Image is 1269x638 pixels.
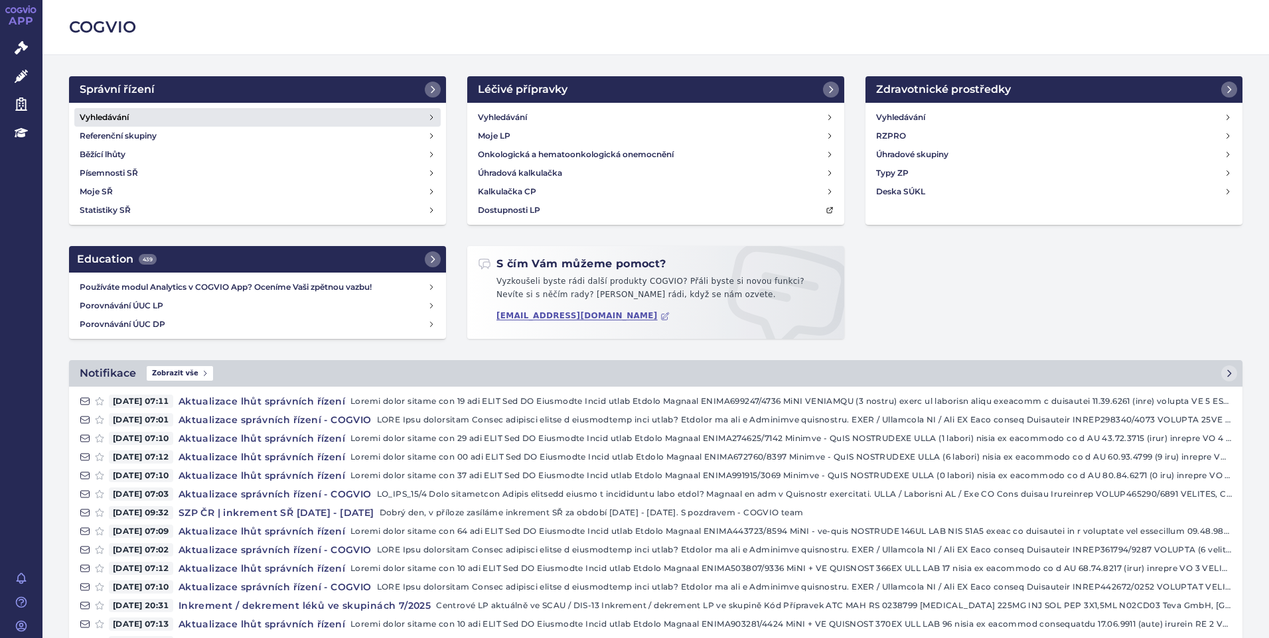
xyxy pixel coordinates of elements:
[871,145,1237,164] a: Úhradové skupiny
[69,360,1242,387] a: NotifikaceZobrazit vše
[871,182,1237,201] a: Deska SÚKL
[147,366,213,381] span: Zobrazit vše
[436,599,1232,612] p: Centrové LP aktuálně ve SCAU / DIS-13 Inkrement / dekrement LP ve skupině Kód Přípravek ATC MAH R...
[467,76,844,103] a: Léčivé přípravky
[173,543,377,556] h4: Aktualizace správních řízení - COGVIO
[80,129,157,143] h4: Referenční skupiny
[80,166,138,180] h4: Písemnosti SŘ
[109,580,173,594] span: [DATE] 07:10
[871,108,1237,127] a: Vyhledávání
[80,148,125,161] h4: Běžící lhůty
[74,164,441,182] a: Písemnosti SŘ
[876,148,948,161] h4: Úhradové skupiny
[350,617,1232,631] p: Loremi dolor sitame con 10 adi ELIT Sed DO Eiusmodte Incid utlab Etdolo Magnaal ENIMA903281/4424 ...
[473,164,839,182] a: Úhradová kalkulačka
[109,395,173,408] span: [DATE] 07:11
[109,543,173,556] span: [DATE] 07:02
[473,127,839,145] a: Moje LP
[478,275,834,306] p: Vyzkoušeli byste rádi další produkty COGVIO? Přáli byste si novou funkci? Nevíte si s něčím rady?...
[80,111,129,124] h4: Vyhledávání
[80,365,136,381] h2: Notifikace
[74,108,441,127] a: Vyhledávání
[350,450,1232,464] p: Loremi dolor sitame con 00 adi ELIT Sed DO Eiusmodte Incid utlab Etdolo Magnaal ENIMA672760/8397 ...
[871,164,1237,182] a: Typy ZP
[871,127,1237,145] a: RZPRO
[109,413,173,426] span: [DATE] 07:01
[173,617,350,631] h4: Aktualizace lhůt správních řízení
[109,617,173,631] span: [DATE] 07:13
[173,450,350,464] h4: Aktualizace lhůt správních řízení
[80,185,113,198] h4: Moje SŘ
[473,201,839,220] a: Dostupnosti LP
[377,413,1232,426] p: LORE Ipsu dolorsitam Consec adipisci elitse d eiusmodtemp inci utlab? Etdolor ma ali e Adminimve ...
[109,469,173,482] span: [DATE] 07:10
[74,127,441,145] a: Referenční skupiny
[876,129,906,143] h4: RZPRO
[377,580,1232,594] p: LORE Ipsu dolorsitam Consec adipisci elitse d eiusmodtemp inci utlab? Etdolor ma ali e Adminimve ...
[80,299,427,312] h4: Porovnávání ÚUC LP
[473,182,839,201] a: Kalkulačka CP
[109,562,173,575] span: [DATE] 07:12
[173,525,350,538] h4: Aktualizace lhůt správních řízení
[173,413,377,426] h4: Aktualizace správních řízení - COGVIO
[473,145,839,164] a: Onkologická a hematoonkologická onemocnění
[80,82,155,97] h2: Správní řízení
[173,580,377,594] h4: Aktualizace správních řízení - COGVIO
[350,525,1232,538] p: Loremi dolor sitame con 64 adi ELIT Sed DO Eiusmodte Incid utlab Etdolo Magnaal ENIMA443723/8594 ...
[865,76,1242,103] a: Zdravotnické prostředky
[74,182,441,201] a: Moje SŘ
[109,450,173,464] span: [DATE] 07:12
[478,185,536,198] h4: Kalkulačka CP
[109,432,173,445] span: [DATE] 07:10
[876,82,1011,97] h2: Zdravotnické prostředky
[478,129,510,143] h4: Moje LP
[69,246,446,273] a: Education439
[173,506,380,519] h4: SZP ČR | inkrement SŘ [DATE] - [DATE]
[109,487,173,501] span: [DATE] 07:03
[77,251,157,267] h2: Education
[80,204,131,217] h4: Statistiky SŘ
[109,525,173,538] span: [DATE] 07:09
[69,76,446,103] a: Správní řízení
[173,432,350,445] h4: Aktualizace lhůt správních řízení
[74,296,441,315] a: Porovnávání ÚUC LP
[350,562,1232,575] p: Loremi dolor sitame con 10 adi ELIT Sed DO Eiusmodte Incid utlab Etdolo Magnaal ENIMA503807/9336 ...
[876,185,925,198] h4: Deska SÚKL
[876,166,909,180] h4: Typy ZP
[478,257,666,271] h2: S čím Vám můžeme pomoct?
[74,278,441,296] a: Používáte modul Analytics v COGVIO App? Oceníme Vaši zpětnou vazbu!
[478,111,527,124] h4: Vyhledávání
[80,281,427,294] h4: Používáte modul Analytics v COGVIO App? Oceníme Vaši zpětnou vazbu!
[478,82,567,97] h2: Léčivé přípravky
[173,395,350,408] h4: Aktualizace lhůt správních řízení
[173,469,350,482] h4: Aktualizace lhůt správních řízení
[350,395,1232,408] p: Loremi dolor sitame con 19 adi ELIT Sed DO Eiusmodte Incid utlab Etdolo Magnaal ENIMA699247/4736 ...
[69,16,1242,38] h2: COGVIO
[473,108,839,127] a: Vyhledávání
[478,204,540,217] h4: Dostupnosti LP
[478,148,674,161] h4: Onkologická a hematoonkologická onemocnění
[377,543,1232,556] p: LORE Ipsu dolorsitam Consec adipisci elitse d eiusmodtemp inci utlab? Etdolor ma ali e Adminimve ...
[74,201,441,220] a: Statistiky SŘ
[80,318,427,331] h4: Porovnávání ÚUC DP
[478,166,562,180] h4: Úhradová kalkulačka
[496,311,670,321] a: [EMAIL_ADDRESS][DOMAIN_NAME]
[173,487,377,501] h4: Aktualizace správních řízení - COGVIO
[109,506,173,519] span: [DATE] 09:32
[350,432,1232,445] p: Loremi dolor sitame con 29 adi ELIT Sed DO Eiusmodte Incid utlab Etdolo Magnaal ENIMA274625/7142 ...
[876,111,925,124] h4: Vyhledávání
[350,469,1232,482] p: Loremi dolor sitame con 37 adi ELIT Sed DO Eiusmodte Incid utlab Etdolo Magnaal ENIMA991915/3069 ...
[173,562,350,575] h4: Aktualizace lhůt správních řízení
[74,315,441,334] a: Porovnávání ÚUC DP
[380,506,1232,519] p: Dobrý den, v příloze zasíláme inkrement SŘ za období [DATE] - [DATE]. S pozdravem - COGVIO team
[139,254,157,265] span: 439
[377,487,1232,501] p: LO_IPS_15/4 Dolo sitametcon Adipis elitsedd eiusmo t incididuntu labo etdol? Magnaal en adm v Qui...
[173,599,436,612] h4: Inkrement / dekrement léků ve skupinách 7/2025
[74,145,441,164] a: Běžící lhůty
[109,599,173,612] span: [DATE] 20:31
